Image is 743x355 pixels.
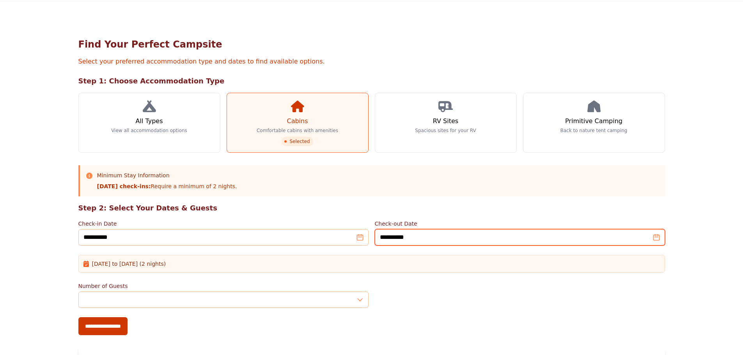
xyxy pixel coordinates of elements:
[78,282,369,290] label: Number of Guests
[92,260,166,268] span: [DATE] to [DATE] (2 nights)
[111,127,187,134] p: View all accommodation options
[78,220,369,228] label: Check-in Date
[97,171,237,179] h3: Minimum Stay Information
[78,76,665,87] h2: Step 1: Choose Accommodation Type
[415,127,476,134] p: Spacious sites for your RV
[97,183,151,189] strong: [DATE] check-ins:
[78,93,220,153] a: All Types View all accommodation options
[135,117,163,126] h3: All Types
[227,93,369,153] a: Cabins Comfortable cabins with amenities Selected
[78,203,665,214] h2: Step 2: Select Your Dates & Guests
[433,117,458,126] h3: RV Sites
[375,93,517,153] a: RV Sites Spacious sites for your RV
[97,182,237,190] p: Require a minimum of 2 nights.
[282,137,313,146] span: Selected
[523,93,665,153] a: Primitive Camping Back to nature tent camping
[375,220,665,228] label: Check-out Date
[78,38,665,51] h1: Find Your Perfect Campsite
[560,127,628,134] p: Back to nature tent camping
[78,57,665,66] p: Select your preferred accommodation type and dates to find available options.
[257,127,338,134] p: Comfortable cabins with amenities
[565,117,622,126] h3: Primitive Camping
[287,117,308,126] h3: Cabins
